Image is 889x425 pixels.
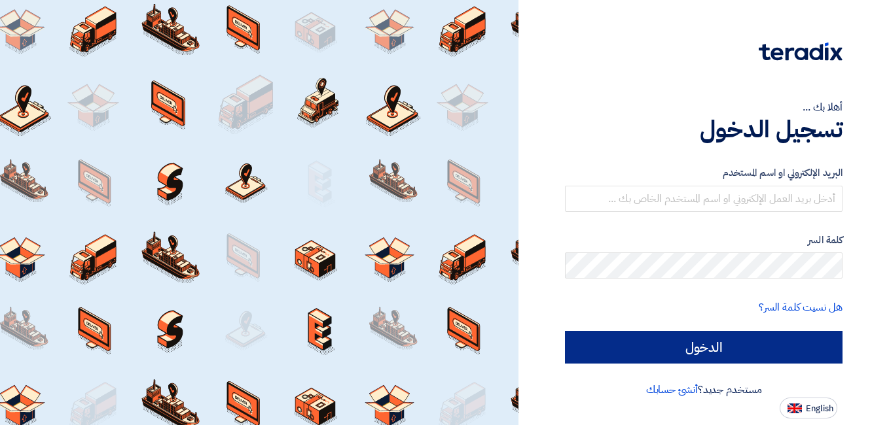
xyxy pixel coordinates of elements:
[780,398,837,418] button: English
[806,404,833,413] span: English
[565,165,843,180] label: البريد الإلكتروني او اسم المستخدم
[565,186,843,212] input: أدخل بريد العمل الإلكتروني او اسم المستخدم الخاص بك ...
[646,382,698,398] a: أنشئ حسابك
[759,299,843,315] a: هل نسيت كلمة السر؟
[565,99,843,115] div: أهلا بك ...
[788,403,802,413] img: en-US.png
[565,115,843,144] h1: تسجيل الدخول
[565,382,843,398] div: مستخدم جديد؟
[565,233,843,248] label: كلمة السر
[759,42,843,61] img: Teradix logo
[565,331,843,364] input: الدخول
